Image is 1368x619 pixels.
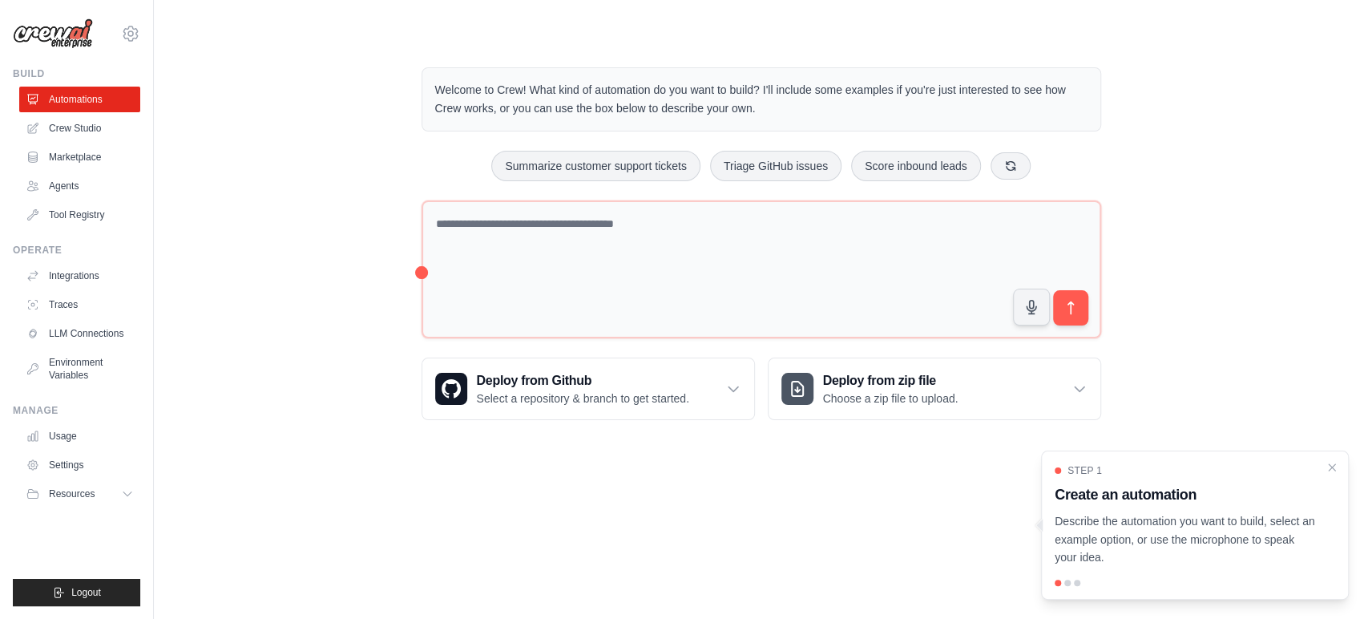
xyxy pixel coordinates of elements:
h3: Deploy from zip file [823,371,958,390]
a: Traces [19,292,140,318]
p: Describe the automation you want to build, select an example option, or use the microphone to spe... [1055,512,1316,567]
button: Resources [19,481,140,507]
button: Close walkthrough [1326,461,1338,474]
a: Environment Variables [19,350,140,388]
div: Operate [13,244,140,257]
a: Usage [19,423,140,449]
p: Welcome to Crew! What kind of automation do you want to build? I'll include some examples if you'... [435,81,1088,118]
div: Manage [13,404,140,417]
button: Summarize customer support tickets [491,151,700,181]
span: Logout [71,586,101,599]
button: Triage GitHub issues [710,151,841,181]
a: LLM Connections [19,321,140,346]
p: Select a repository & branch to get started. [477,390,689,407]
p: Choose a zip file to upload. [823,390,958,407]
img: Logo [13,18,93,49]
button: Logout [13,579,140,606]
span: Resources [49,488,95,500]
a: Integrations [19,263,140,289]
button: Score inbound leads [851,151,981,181]
h3: Create an automation [1055,483,1316,506]
a: Marketplace [19,144,140,170]
a: Automations [19,87,140,112]
span: Step 1 [1067,464,1102,477]
div: Build [13,67,140,80]
h3: Deploy from Github [477,371,689,390]
a: Settings [19,452,140,478]
a: Agents [19,173,140,199]
a: Crew Studio [19,115,140,141]
a: Tool Registry [19,202,140,228]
